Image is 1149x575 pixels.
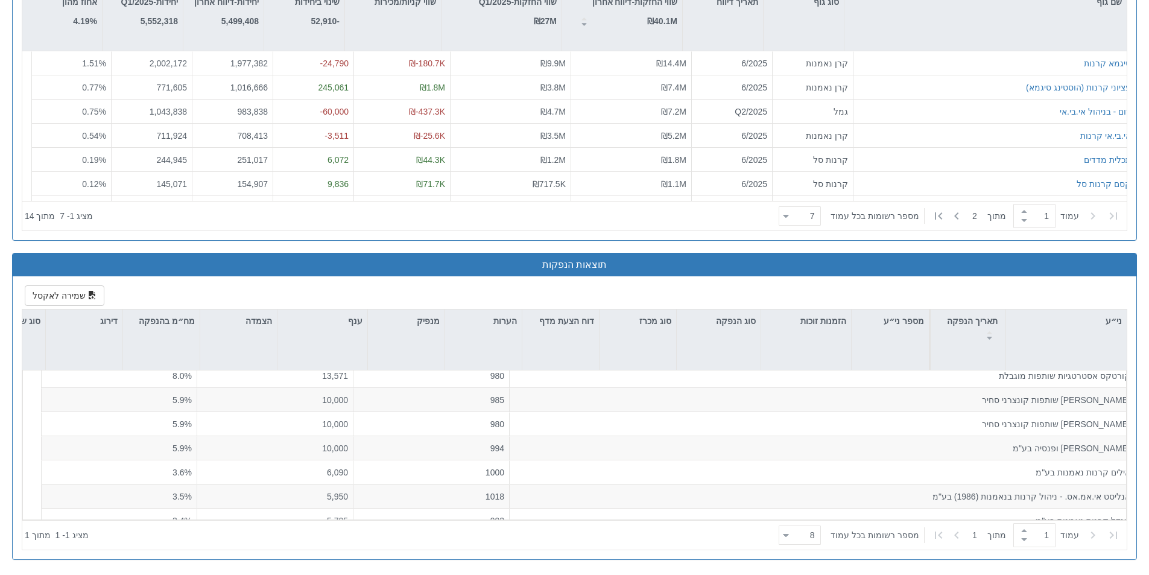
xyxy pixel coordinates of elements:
div: קרן נאמנות [777,81,848,93]
span: ₪-437.3K [409,106,445,116]
div: ‏מציג 1 - 1 ‏ מתוך 1 [25,522,89,548]
button: קסם קרנות סל [1077,177,1131,189]
div: 251,017 [197,153,268,165]
div: 5,950 [202,491,348,503]
div: קרן נאמנות [777,129,848,141]
button: רום - בניהול אי.בי.אי [1060,105,1131,117]
div: קורטקס אסטרטגיות שותפות מוגבלת [514,370,1130,382]
div: 0.54 % [37,129,106,141]
div: [PERSON_NAME] שותפות קונצרני סחיר [514,394,1130,406]
strong: 5,499,408 [221,16,259,26]
span: ‏עמוד [1060,529,1079,541]
button: עציוני קרנות (הוסטינג סיגמא) [1026,81,1131,93]
div: -60,000 [278,105,349,117]
div: מח״מ בהנפקה [123,310,200,346]
div: 3.4% [46,515,192,527]
button: תכלית מדדים [1084,153,1131,165]
span: ₪3.8M [540,82,566,92]
div: מנפיק [368,310,445,332]
div: סוג הנפקה [677,310,761,332]
div: ‏ מתוך [774,522,1124,548]
span: ₪7.4M [661,82,686,92]
div: 983,838 [197,105,268,117]
strong: -52,910 [311,16,340,26]
div: 992 [358,515,504,527]
div: 980 [358,370,504,382]
div: תאריך הנפקה [931,310,1005,346]
div: 1.51 % [37,57,106,69]
span: ₪1.1M [661,179,686,188]
div: 10,000 [202,394,348,406]
div: 9,836 [278,177,349,189]
div: 6,072 [278,153,349,165]
strong: 4.19% [73,16,97,26]
span: ₪14.4M [656,59,686,68]
div: 244,945 [116,153,187,165]
div: סוג מכרז [600,310,676,332]
div: 8.0% [46,370,192,382]
div: ‏ מתוך [774,203,1124,229]
span: ₪71.7K [416,179,445,188]
div: 6/2025 [697,57,767,69]
div: 6/2025 [697,129,767,141]
span: ₪1.8M [420,82,445,92]
span: ₪-180.7K [409,59,445,68]
div: 2,002,172 [116,57,187,69]
strong: 5,552,318 [141,16,178,26]
span: ₪4.7M [540,106,566,116]
div: דירוג [46,310,122,332]
div: דוח הצעת מדף [522,310,599,346]
strong: ₪27M [534,16,557,26]
div: אילים קרנות נאמנות בע"מ [514,466,1130,478]
strong: ₪40.1M [647,16,677,26]
div: מגדל קרנות נאמנות בע"מ [514,515,1130,527]
div: 145,071 [116,177,187,189]
div: 1000 [358,466,504,478]
div: 13,571 [202,370,348,382]
div: 6,090 [202,466,348,478]
button: אי.בי.אי קרנות [1080,129,1131,141]
span: ₪7.2M [661,106,686,116]
div: ני״ע [1006,310,1127,332]
div: 154,907 [197,177,268,189]
div: ענף [277,310,367,332]
div: 771,605 [116,81,187,93]
div: 5.9% [46,394,192,406]
div: [PERSON_NAME] ופנסיה בע"מ [514,442,1130,454]
span: 2 [972,210,987,222]
div: הערות [445,310,522,332]
div: קרנות סל [777,153,848,165]
div: 0.75 % [37,105,106,117]
div: 994 [358,442,504,454]
span: ₪1.8M [661,154,686,164]
span: ‏מספר רשומות בכל עמוד [831,529,919,541]
div: 10,000 [202,418,348,430]
div: מספר ני״ע [852,310,929,332]
div: גמל [777,105,848,117]
div: 1,016,666 [197,81,268,93]
div: 3.5% [46,491,192,503]
div: 5.9% [46,418,192,430]
div: הזמנות זוכות [761,310,851,332]
div: 1,043,838 [116,105,187,117]
div: 245,061 [278,81,349,93]
span: ₪-25.6K [414,130,445,140]
div: 3.6% [46,466,192,478]
span: ₪5.2M [661,130,686,140]
span: ₪1.2M [540,154,566,164]
div: 711,924 [116,129,187,141]
div: 6/2025 [697,177,767,189]
div: Q2/2025 [697,105,767,117]
div: ‏מציג 1 - 7 ‏ מתוך 14 [25,203,93,229]
div: 1,977,382 [197,57,268,69]
button: שמירה לאקסל [25,285,104,306]
div: -24,790 [278,57,349,69]
span: ‏מספר רשומות בכל עמוד [831,210,919,222]
div: 980 [358,418,504,430]
div: [PERSON_NAME] שותפות קונצרני סחיר [514,418,1130,430]
div: קרנות סל [777,177,848,189]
